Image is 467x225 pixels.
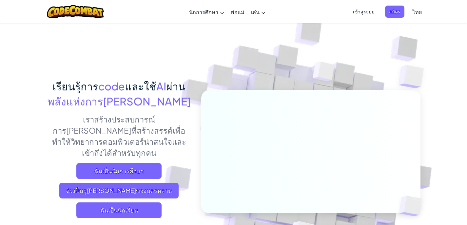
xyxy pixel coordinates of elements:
[248,3,269,21] a: เล่น
[385,6,404,18] button: สมัคร
[125,80,156,93] span: และใช้
[227,3,248,21] a: พ่อแม่
[409,3,425,21] a: ไทย
[156,80,166,93] span: AI
[300,49,347,98] img: Overlap cubes
[166,80,185,93] span: ผ่าน
[48,95,191,108] span: พลังแห่งการ[PERSON_NAME]
[413,9,422,15] span: ไทย
[186,3,227,21] a: นักการศึกษา
[76,163,162,179] a: ฉันเป็นนักการศึกษา
[349,6,379,18] button: เข้าสู่ระบบ
[59,183,179,198] a: ฉันเป็นผู้[PERSON_NAME]ของบุตรหลาน
[52,80,98,93] span: เรียนรู้การ
[251,9,260,15] span: เล่น
[76,202,162,218] button: ฉันเป็นนักเรียน
[385,49,442,104] img: Overlap cubes
[47,5,104,18] img: CodeCombat logo
[189,9,218,15] span: นักการศึกษา
[47,114,191,158] p: เราสร้างประสบการณ์การ[PERSON_NAME]ที่สร้างสรรค์เพื่อทำให้วิทยาการคอมพิวเตอร์น่าสนใจและเข้าถึงได้ส...
[98,80,125,93] span: code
